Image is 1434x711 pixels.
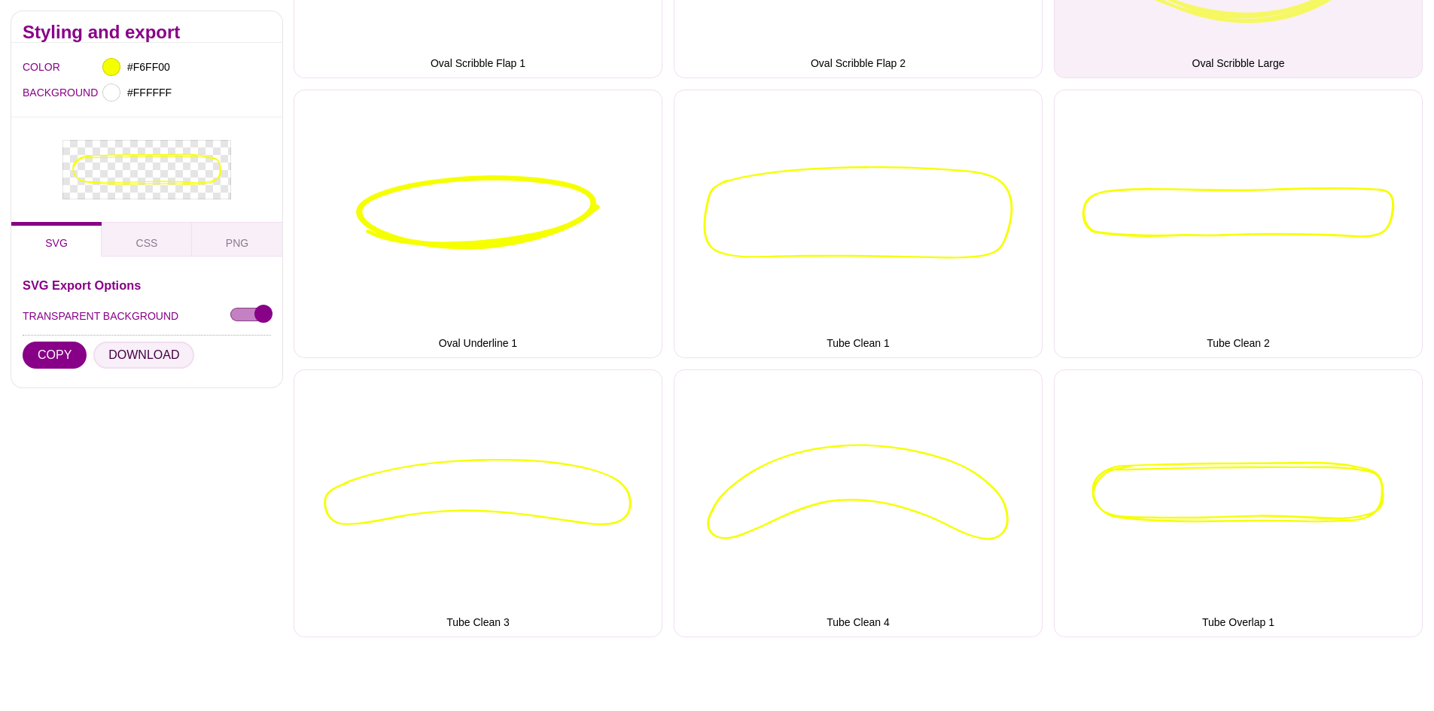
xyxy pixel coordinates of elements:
h3: SVG Export Options [23,278,271,290]
button: Tube Clean 2 [1054,90,1423,358]
label: COLOR [23,57,41,77]
button: DOWNLOAD [93,341,194,368]
h2: Styling and export [23,26,271,38]
span: CSS [136,236,158,248]
button: COPY [23,341,87,368]
button: PNG [192,221,282,256]
button: Tube Clean 4 [674,369,1043,638]
button: Tube Clean 3 [294,369,662,638]
label: TRANSPARENT BACKGROUND [23,305,178,325]
button: Oval Underline 1 [294,90,662,358]
span: PNG [226,236,248,248]
button: CSS [102,221,192,256]
label: BACKGROUND [23,83,41,102]
button: Tube Clean 1 [674,90,1043,358]
button: Tube Overlap 1 [1054,369,1423,638]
